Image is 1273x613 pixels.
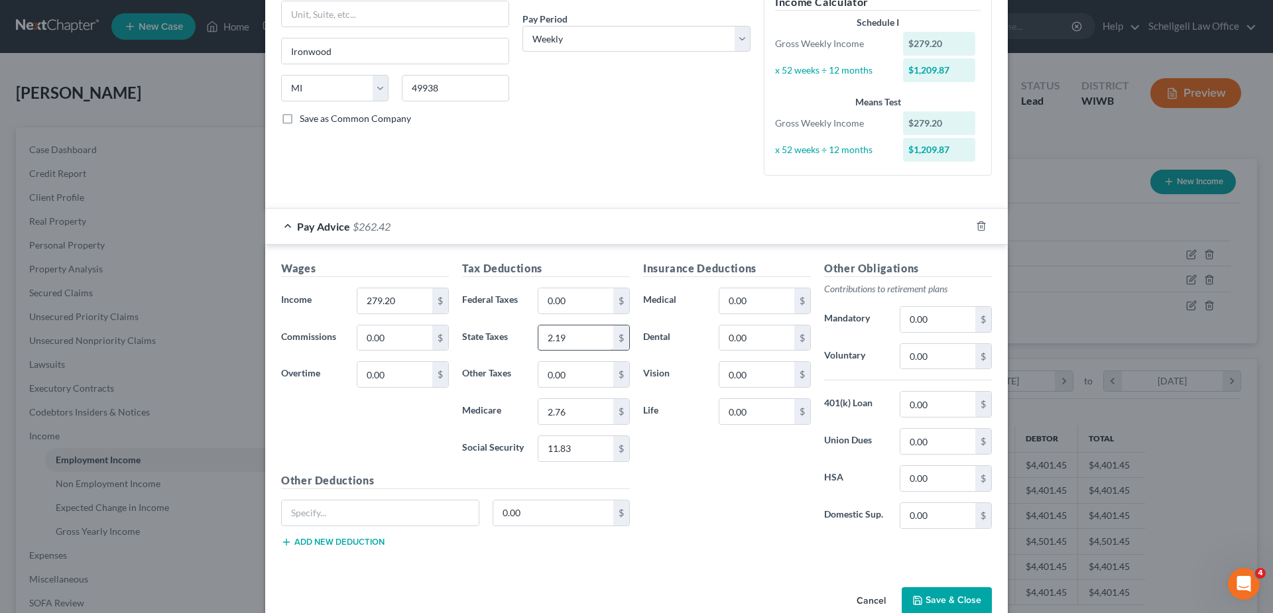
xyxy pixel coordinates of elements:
[282,38,509,64] input: Enter city...
[818,502,893,529] label: Domestic Sup.
[818,306,893,333] label: Mandatory
[274,361,350,388] label: Overtime
[538,399,613,424] input: 0.00
[281,537,385,547] button: Add new deduction
[636,361,712,388] label: Vision
[818,465,893,492] label: HSA
[1255,568,1266,579] span: 4
[455,435,531,462] label: Social Security
[522,13,568,25] span: Pay Period
[719,362,794,387] input: 0.00
[462,260,630,277] h5: Tax Deductions
[432,362,448,387] div: $
[794,325,810,351] div: $
[297,220,350,233] span: Pay Advice
[643,260,811,277] h5: Insurance Deductions
[274,325,350,351] label: Commissions
[975,344,991,369] div: $
[900,466,975,491] input: 0.00
[636,325,712,351] label: Dental
[357,325,432,351] input: 0.00
[538,325,613,351] input: 0.00
[538,362,613,387] input: 0.00
[455,361,531,388] label: Other Taxes
[455,288,531,314] label: Federal Taxes
[975,429,991,454] div: $
[455,398,531,425] label: Medicare
[900,307,975,332] input: 0.00
[538,436,613,461] input: 0.00
[282,1,509,27] input: Unit, Suite, etc...
[613,325,629,351] div: $
[818,428,893,455] label: Union Dues
[768,64,896,77] div: x 52 weeks ÷ 12 months
[903,58,976,82] div: $1,209.87
[613,288,629,313] div: $
[300,113,411,124] span: Save as Common Company
[719,325,794,351] input: 0.00
[768,143,896,156] div: x 52 weeks ÷ 12 months
[493,500,614,526] input: 0.00
[975,466,991,491] div: $
[636,398,712,425] label: Life
[281,473,630,489] h5: Other Deductions
[402,75,509,101] input: Enter zip...
[775,16,981,29] div: Schedule I
[775,95,981,109] div: Means Test
[900,392,975,417] input: 0.00
[903,111,976,135] div: $279.20
[900,344,975,369] input: 0.00
[903,32,976,56] div: $279.20
[281,294,312,305] span: Income
[282,500,479,526] input: Specify...
[768,117,896,130] div: Gross Weekly Income
[900,503,975,528] input: 0.00
[768,37,896,50] div: Gross Weekly Income
[353,220,391,233] span: $262.42
[975,503,991,528] div: $
[824,282,992,296] p: Contributions to retirement plans
[794,362,810,387] div: $
[1228,568,1260,600] iframe: Intercom live chat
[818,391,893,418] label: 401(k) Loan
[719,288,794,313] input: 0.00
[432,325,448,351] div: $
[613,500,629,526] div: $
[613,399,629,424] div: $
[900,429,975,454] input: 0.00
[281,260,449,277] h5: Wages
[357,288,432,313] input: 0.00
[636,288,712,314] label: Medical
[818,343,893,370] label: Voluntary
[794,399,810,424] div: $
[357,362,432,387] input: 0.00
[538,288,613,313] input: 0.00
[794,288,810,313] div: $
[824,260,992,277] h5: Other Obligations
[432,288,448,313] div: $
[455,325,531,351] label: State Taxes
[975,307,991,332] div: $
[613,362,629,387] div: $
[613,436,629,461] div: $
[719,399,794,424] input: 0.00
[975,392,991,417] div: $
[903,138,976,162] div: $1,209.87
